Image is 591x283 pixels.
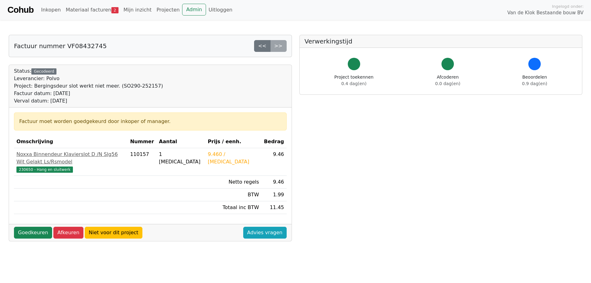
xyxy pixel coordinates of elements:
[341,81,366,86] span: 0.4 dag(en)
[208,151,259,166] div: 9.460 / [MEDICAL_DATA]
[111,7,119,13] span: 2
[16,151,125,166] div: Noxxa Binnendeur Klavierslot D /N Slg56 Wit Gelakt Ls/Rsmodel
[205,135,262,148] th: Prijs / eenh.
[14,42,107,50] h5: Factuur nummer VF08432745
[305,38,577,45] h5: Verwerkingstijd
[14,82,163,90] div: Project: Bergingsdeur slot werkt niet meer. (SO290-252157)
[121,4,154,16] a: Mijn inzicht
[128,148,156,176] td: 110157
[156,135,205,148] th: Aantal
[243,227,287,239] a: Advies vragen
[14,135,128,148] th: Omschrijving
[14,90,163,97] div: Factuur datum: [DATE]
[205,176,262,189] td: Netto regels
[14,227,52,239] a: Goedkeuren
[435,81,460,86] span: 0.0 dag(en)
[552,3,584,9] span: Ingelogd onder:
[31,68,56,75] div: Gecodeerd
[38,4,63,16] a: Inkopen
[128,135,156,148] th: Nummer
[262,148,287,176] td: 9.46
[522,74,547,87] div: Beoordelen
[205,201,262,214] td: Totaal inc BTW
[262,135,287,148] th: Bedrag
[16,167,73,173] span: 230650 - Hang en sluitwerk
[334,74,374,87] div: Project toekennen
[435,74,460,87] div: Afcoderen
[14,67,163,105] div: Status:
[254,40,271,52] a: <<
[7,2,34,17] a: Cohub
[205,189,262,201] td: BTW
[154,4,182,16] a: Projecten
[14,75,163,82] div: Leverancier: Polvo
[262,189,287,201] td: 1.99
[262,176,287,189] td: 9.46
[522,81,547,86] span: 0.9 dag(en)
[262,201,287,214] td: 11.45
[19,118,281,125] div: Factuur moet worden goedgekeurd door inkoper of manager.
[53,227,83,239] a: Afkeuren
[63,4,121,16] a: Materiaal facturen2
[14,97,163,105] div: Verval datum: [DATE]
[85,227,142,239] a: Niet voor dit project
[182,4,206,16] a: Admin
[159,151,203,166] div: 1 [MEDICAL_DATA]
[206,4,235,16] a: Uitloggen
[16,151,125,173] a: Noxxa Binnendeur Klavierslot D /N Slg56 Wit Gelakt Ls/Rsmodel230650 - Hang en sluitwerk
[507,9,584,16] span: Van de Klok Bestaande bouw BV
